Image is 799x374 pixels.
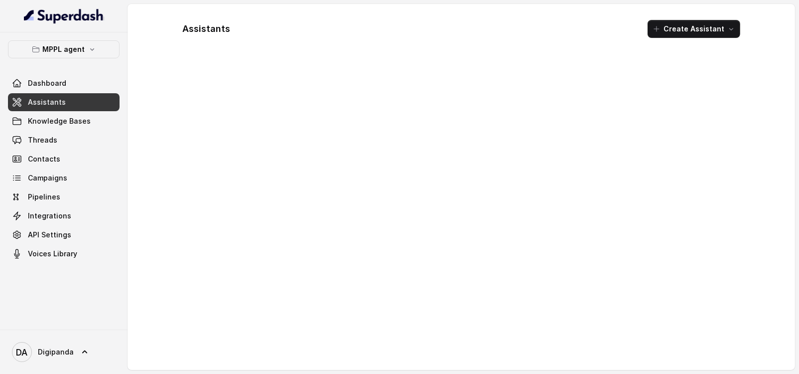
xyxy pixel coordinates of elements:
[8,245,120,263] a: Voices Library
[28,97,66,107] span: Assistants
[28,192,60,202] span: Pipelines
[8,207,120,225] a: Integrations
[8,131,120,149] a: Threads
[28,154,60,164] span: Contacts
[43,43,85,55] p: MPPL agent
[8,169,120,187] a: Campaigns
[8,40,120,58] button: MPPL agent
[8,188,120,206] a: Pipelines
[28,173,67,183] span: Campaigns
[182,21,230,37] h1: Assistants
[8,112,120,130] a: Knowledge Bases
[8,338,120,366] a: Digipanda
[28,135,57,145] span: Threads
[28,249,77,259] span: Voices Library
[16,347,28,358] text: DA
[24,8,104,24] img: light.svg
[648,20,740,38] button: Create Assistant
[28,78,66,88] span: Dashboard
[28,211,71,221] span: Integrations
[28,116,91,126] span: Knowledge Bases
[8,93,120,111] a: Assistants
[28,230,71,240] span: API Settings
[38,347,74,357] span: Digipanda
[8,74,120,92] a: Dashboard
[8,226,120,244] a: API Settings
[8,150,120,168] a: Contacts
